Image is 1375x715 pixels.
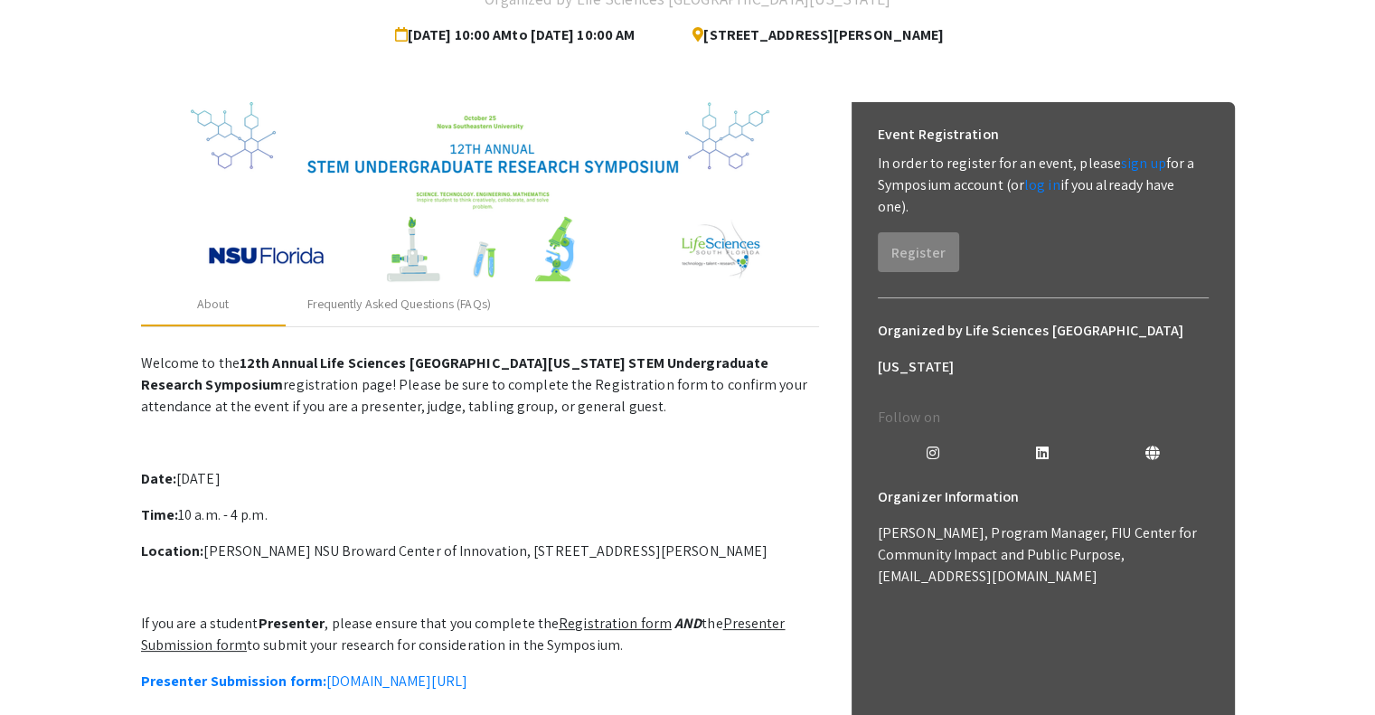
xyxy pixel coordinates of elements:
p: Welcome to the registration page! Please be sure to complete the Registration form to confirm you... [141,353,819,418]
a: sign up [1121,154,1166,173]
strong: Time: [141,505,179,524]
strong: Date: [141,469,177,488]
span: [STREET_ADDRESS][PERSON_NAME] [678,17,944,53]
strong: 12th Annual Life Sciences [GEOGRAPHIC_DATA][US_STATE] STEM Undergraduate Research Symposium [141,353,769,394]
div: About [197,295,230,314]
strong: Presenter [259,614,325,633]
img: 32153a09-f8cb-4114-bf27-cfb6bc84fc69.png [191,102,769,283]
h6: Organizer Information [878,479,1209,515]
p: [PERSON_NAME] NSU Broward Center of Innovation, [STREET_ADDRESS][PERSON_NAME] [141,541,819,562]
span: [DATE] 10:00 AM to [DATE] 10:00 AM [395,17,642,53]
iframe: Chat [14,634,77,701]
div: Frequently Asked Questions (FAQs) [307,295,491,314]
button: Register [878,232,959,272]
a: Presenter Submission form:[DOMAIN_NAME][URL] [141,672,467,691]
em: AND [674,614,702,633]
p: Follow on [878,407,1209,428]
p: If you are a student , please ensure that you complete the the to submit your research for consid... [141,613,819,656]
p: In order to register for an event, please for a Symposium account (or if you already have one). [878,153,1209,218]
p: [PERSON_NAME], Program Manager, FIU Center for Community Impact and Public Purpose, [EMAIL_ADDRES... [878,522,1209,588]
u: Registration form [559,614,672,633]
a: log in [1024,175,1060,194]
p: 10 a.m. - 4 p.m. [141,504,819,526]
strong: Presenter Submission form: [141,672,327,691]
strong: Location: [141,541,204,560]
u: Presenter Submission form [141,614,786,654]
p: [DATE] [141,468,819,490]
h6: Organized by Life Sciences [GEOGRAPHIC_DATA][US_STATE] [878,313,1209,385]
h6: Event Registration [878,117,999,153]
